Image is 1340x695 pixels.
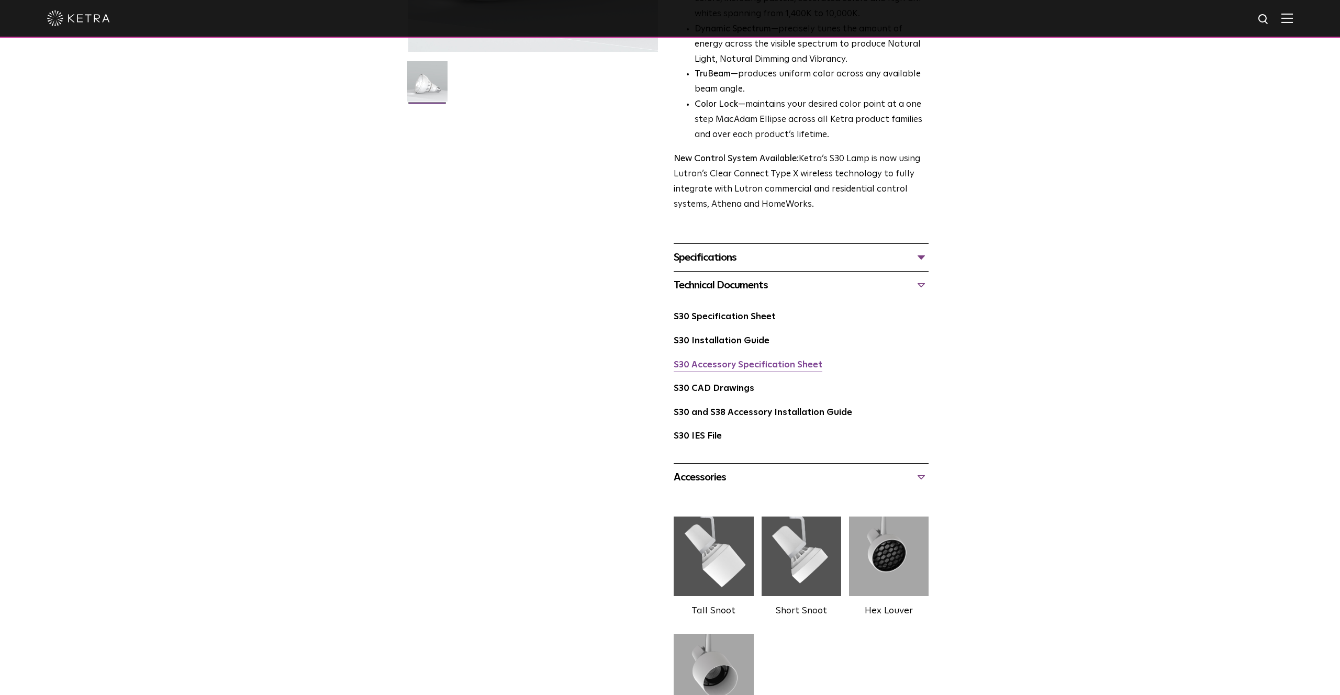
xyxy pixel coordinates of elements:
[674,469,929,486] div: Accessories
[849,512,929,601] img: 3b1b0dc7630e9da69e6b
[674,312,776,321] a: S30 Specification Sheet
[695,67,929,97] li: —produces uniform color across any available beam angle.
[1281,13,1293,23] img: Hamburger%20Nav.svg
[407,61,448,109] img: S30-Lamp-Edison-2021-Web-Square
[695,97,929,143] li: —maintains your desired color point at a one step MacAdam Ellipse across all Ketra product famili...
[695,100,738,109] strong: Color Lock
[776,606,827,615] label: Short Snoot
[674,361,822,369] a: S30 Accessory Specification Sheet
[695,70,731,79] strong: TruBeam
[695,22,929,68] li: —precisely tunes the amount of energy across the visible spectrum to produce Natural Light, Natur...
[762,512,841,601] img: 28b6e8ee7e7e92b03ac7
[674,432,722,441] a: S30 IES File
[865,606,913,615] label: Hex Louver
[674,337,769,345] a: S30 Installation Guide
[674,384,754,393] a: S30 CAD Drawings
[674,249,929,266] div: Specifications
[674,408,852,417] a: S30 and S38 Accessory Installation Guide
[691,606,735,615] label: Tall Snoot
[1257,13,1270,26] img: search icon
[674,512,753,601] img: 561d9251a6fee2cab6f1
[674,152,929,212] p: Ketra’s S30 Lamp is now using Lutron’s Clear Connect Type X wireless technology to fully integrat...
[674,154,799,163] strong: New Control System Available:
[674,277,929,294] div: Technical Documents
[47,10,110,26] img: ketra-logo-2019-white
